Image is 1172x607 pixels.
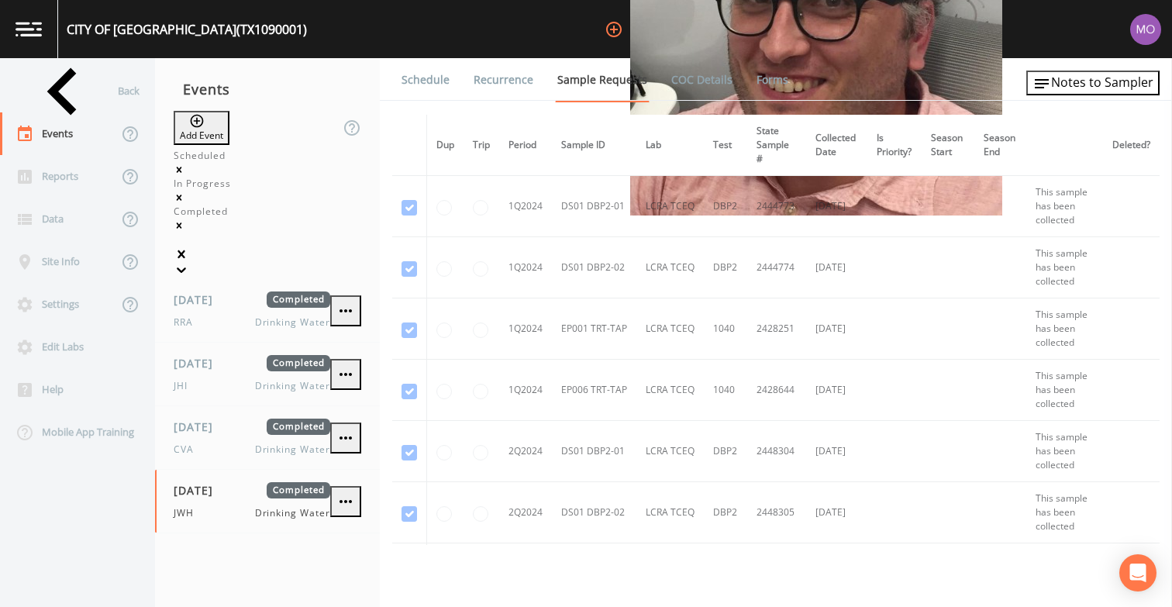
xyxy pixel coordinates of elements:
[1130,14,1161,45] img: 4e251478aba98ce068fb7eae8f78b90c
[174,506,203,520] span: JWH
[704,421,747,482] td: DBP2
[867,115,922,176] th: Is Priority?
[174,205,361,219] div: Completed
[747,237,806,298] td: 2444774
[747,176,806,237] td: 2444773
[806,360,867,421] td: [DATE]
[1026,543,1103,605] td: This sample has been collected
[1026,298,1103,360] td: This sample has been collected
[636,482,704,543] td: LCRA TCEQ
[806,298,867,360] td: [DATE]
[636,421,704,482] td: LCRA TCEQ
[174,219,361,233] div: Remove Completed
[747,543,806,605] td: 2438317
[174,163,361,177] div: Remove Scheduled
[174,149,361,163] div: Scheduled
[1026,176,1103,237] td: This sample has been collected
[174,379,197,393] span: JHI
[636,360,704,421] td: LCRA TCEQ
[499,237,552,298] td: 1Q2024
[16,22,42,36] img: logo
[704,543,747,605] td: 1040
[174,316,202,329] span: RRA
[552,421,636,482] td: DS01 DBP2-01
[704,237,747,298] td: DBP2
[174,419,224,435] span: [DATE]
[399,58,452,102] a: Schedule
[499,360,552,421] td: 1Q2024
[636,298,704,360] td: LCRA TCEQ
[174,191,361,205] div: Remove In Progress
[552,298,636,360] td: EP001 TRT-TAP
[255,443,330,457] span: Drinking Water
[267,291,330,308] span: Completed
[747,421,806,482] td: 2448304
[552,115,636,176] th: Sample ID
[747,482,806,543] td: 2448305
[1051,74,1153,91] span: Notes to Sampler
[471,58,536,102] a: Recurrence
[1026,482,1103,543] td: This sample has been collected
[499,176,552,237] td: 1Q2024
[552,237,636,298] td: DS01 DBP2-02
[1026,71,1160,95] button: Notes to Sampler
[636,176,704,237] td: LCRA TCEQ
[267,419,330,435] span: Completed
[267,355,330,371] span: Completed
[806,543,867,605] td: [DATE]
[464,115,499,176] th: Trip
[155,343,380,406] a: [DATE]CompletedJHIDrinking Water
[704,176,747,237] td: DBP2
[255,316,330,329] span: Drinking Water
[499,115,552,176] th: Period
[747,360,806,421] td: 2428644
[636,543,704,605] td: LCRA TCEQ
[552,482,636,543] td: DS01 DBP2-02
[636,115,704,176] th: Lab
[174,482,224,498] span: [DATE]
[174,355,224,371] span: [DATE]
[155,279,380,343] a: [DATE]CompletedRRADrinking Water
[806,421,867,482] td: [DATE]
[499,482,552,543] td: 2Q2024
[754,58,791,102] a: Forms
[704,115,747,176] th: Test
[427,115,464,176] th: Dup
[174,443,203,457] span: CVA
[1119,554,1156,591] div: Open Intercom Messenger
[636,237,704,298] td: LCRA TCEQ
[155,406,380,470] a: [DATE]CompletedCVADrinking Water
[974,115,1026,176] th: Season End
[704,298,747,360] td: 1040
[499,298,552,360] td: 1Q2024
[704,482,747,543] td: DBP2
[67,20,307,39] div: CITY OF [GEOGRAPHIC_DATA] (TX1090001)
[922,115,974,176] th: Season Start
[669,58,735,102] a: COC Details
[267,482,330,498] span: Completed
[552,543,636,605] td: EP001 TRT-TAP
[747,298,806,360] td: 2428251
[499,543,552,605] td: 2Q2024
[1026,360,1103,421] td: This sample has been collected
[1026,421,1103,482] td: This sample has been collected
[806,237,867,298] td: [DATE]
[255,506,330,520] span: Drinking Water
[704,360,747,421] td: 1040
[552,360,636,421] td: EP006 TRT-TAP
[155,470,380,533] a: [DATE]CompletedJWHDrinking Water
[1103,115,1160,176] th: Deleted?
[555,58,650,102] a: Sample Requests
[806,115,867,176] th: Collected Date
[1026,237,1103,298] td: This sample has been collected
[806,482,867,543] td: [DATE]
[255,379,330,393] span: Drinking Water
[747,115,806,176] th: State Sample #
[174,291,224,308] span: [DATE]
[155,70,380,109] div: Events
[552,176,636,237] td: DS01 DBP2-01
[174,177,361,191] div: In Progress
[806,176,867,237] td: [DATE]
[499,421,552,482] td: 2Q2024
[174,111,229,145] button: Add Event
